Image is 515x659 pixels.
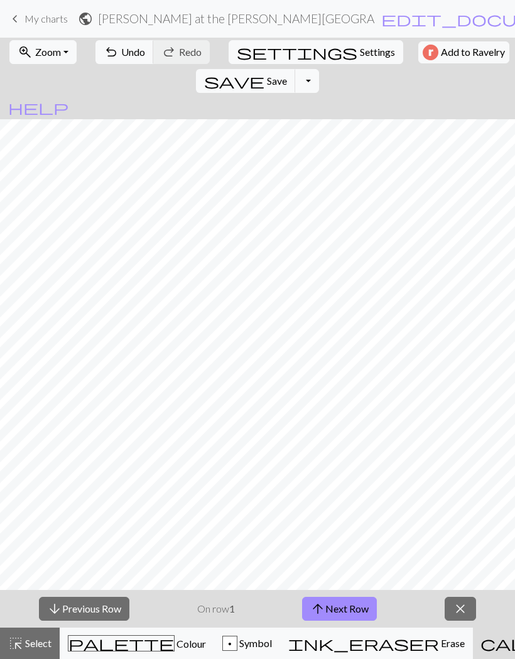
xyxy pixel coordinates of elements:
[237,43,357,61] span: settings
[8,635,23,652] span: highlight_alt
[229,603,235,614] strong: 1
[8,99,68,116] span: help
[360,45,395,60] span: Settings
[441,45,505,60] span: Add to Ravelry
[35,46,61,58] span: Zoom
[95,40,154,64] button: Undo
[47,600,62,618] span: arrow_downward
[237,637,272,649] span: Symbol
[302,597,377,621] button: Next Row
[310,600,325,618] span: arrow_upward
[288,635,439,652] span: ink_eraser
[8,10,23,28] span: keyboard_arrow_left
[98,11,376,26] h2: [PERSON_NAME] at the [PERSON_NAME][GEOGRAPHIC_DATA] / [PERSON_NAME] at the [PERSON_NAME][GEOGRAPH...
[453,600,468,618] span: close
[423,45,438,60] img: Ravelry
[68,635,174,652] span: palette
[214,628,280,659] button: p Symbol
[267,75,287,87] span: Save
[18,43,33,61] span: zoom_in
[39,597,129,621] button: Previous Row
[104,43,119,61] span: undo
[197,601,235,616] p: On row
[60,628,214,659] button: Colour
[439,637,465,649] span: Erase
[23,637,51,649] span: Select
[229,40,403,64] button: SettingsSettings
[204,72,264,90] span: save
[8,8,68,29] a: My charts
[237,45,357,60] i: Settings
[175,638,206,650] span: Colour
[196,69,296,93] button: Save
[78,10,93,28] span: public
[24,13,68,24] span: My charts
[418,41,509,63] button: Add to Ravelry
[121,46,145,58] span: Undo
[9,40,77,64] button: Zoom
[223,636,237,651] div: p
[280,628,473,659] button: Erase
